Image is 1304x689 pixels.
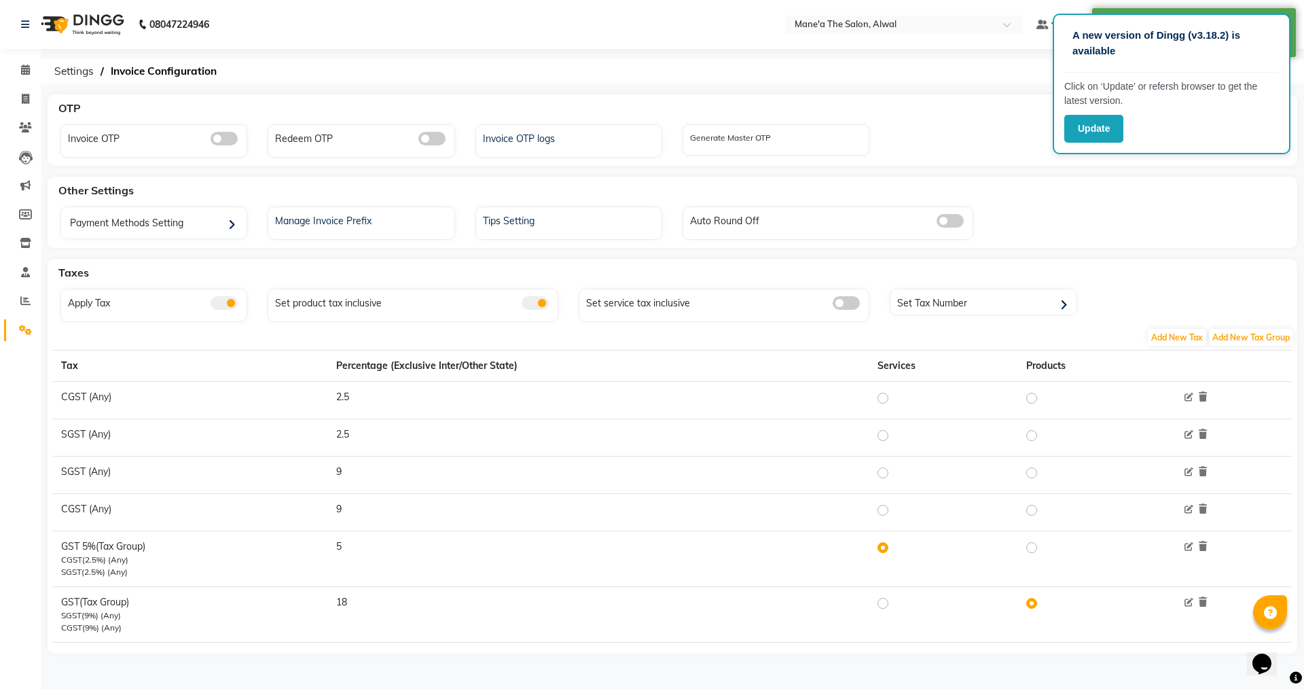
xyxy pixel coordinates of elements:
[869,351,1018,382] th: Services
[328,587,869,643] td: 18
[1209,329,1293,346] span: Add New Tax Group
[1072,28,1271,58] p: A new version of Dingg (v3.18.2) is available
[149,5,209,43] b: 08047224946
[61,566,320,578] div: SGST(2.5%) (Any)
[65,211,247,238] div: Payment Methods Setting
[272,128,454,146] div: Redeem OTP
[328,419,869,457] td: 2.5
[476,128,662,146] a: Invoice OTP logs
[53,587,328,643] td: GST
[1018,351,1171,382] th: Products
[61,609,320,622] div: SGST(9%) (Any)
[96,540,145,552] span: (Tax Group)
[1064,115,1123,143] button: Update
[1208,331,1294,343] a: Add New Tax Group
[104,59,223,84] span: Invoice Configuration
[479,128,662,146] div: Invoice OTP logs
[1247,635,1290,675] iframe: chat widget
[53,382,328,419] td: CGST (Any)
[583,293,869,311] div: Set service tax inclusive
[1148,329,1206,346] span: Add New Tax
[328,531,869,587] td: 5
[690,132,771,144] label: Generate Master OTP
[53,494,328,531] td: CGST (Any)
[328,351,869,382] th: Percentage (Exclusive Inter/Other State)
[53,419,328,457] td: SGST (Any)
[53,351,328,382] th: Tax
[35,5,128,43] img: logo
[1064,79,1279,108] p: Click on ‘Update’ or refersh browser to get the latest version.
[272,211,454,228] div: Manage Invoice Prefix
[65,293,247,311] div: Apply Tax
[894,293,1076,313] div: Set Tax Number
[61,622,320,634] div: CGST(9%) (Any)
[65,128,247,146] div: Invoice OTP
[61,554,320,566] div: CGST(2.5%) (Any)
[328,382,869,419] td: 2.5
[476,211,662,228] a: Tips Setting
[79,596,129,608] span: (Tax Group)
[53,531,328,587] td: GST 5%
[53,457,328,494] td: SGST (Any)
[479,211,662,228] div: Tips Setting
[328,494,869,531] td: 9
[328,457,869,494] td: 9
[268,211,454,228] a: Manage Invoice Prefix
[272,293,558,311] div: Set product tax inclusive
[1146,331,1208,343] a: Add New Tax
[687,211,973,228] div: Auto Round Off
[48,59,101,84] span: Settings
